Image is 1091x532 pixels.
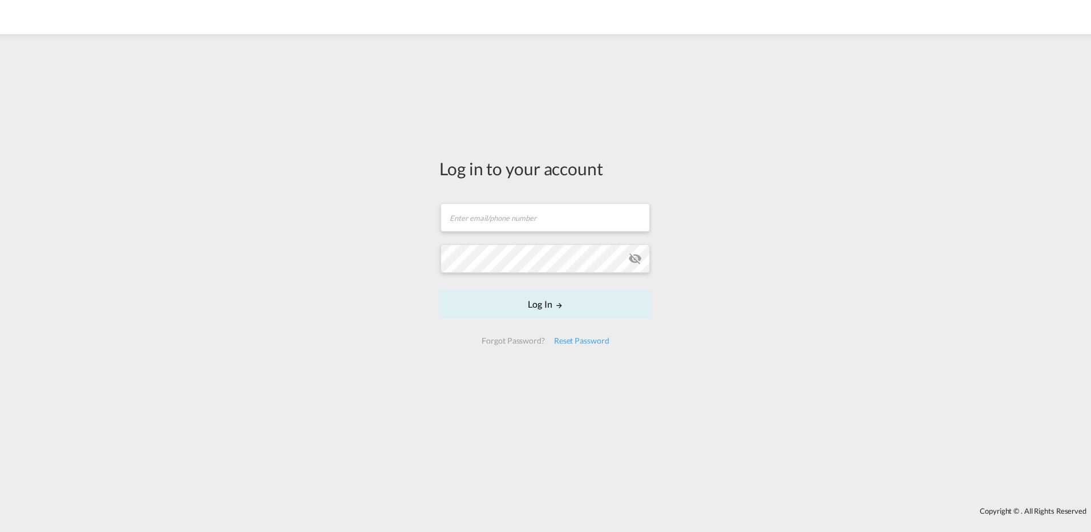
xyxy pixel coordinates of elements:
[439,290,652,319] button: LOGIN
[441,203,650,232] input: Enter email/phone number
[477,331,549,351] div: Forgot Password?
[549,331,614,351] div: Reset Password
[628,252,642,265] md-icon: icon-eye-off
[439,156,652,180] div: Log in to your account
